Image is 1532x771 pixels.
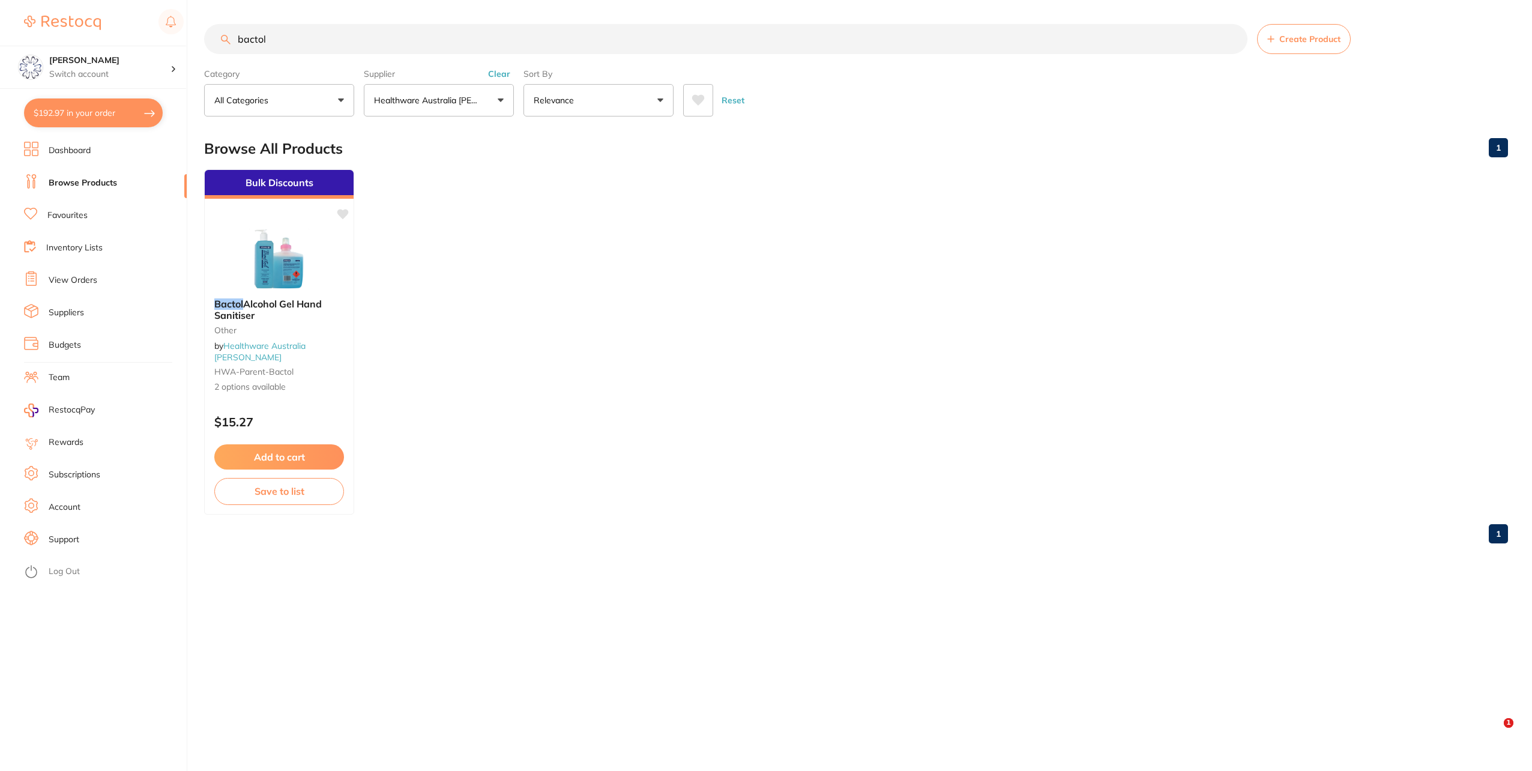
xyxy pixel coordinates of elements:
[24,16,101,30] img: Restocq Logo
[214,444,344,470] button: Add to cart
[46,242,103,254] a: Inventory Lists
[49,372,70,384] a: Team
[1257,24,1351,54] button: Create Product
[1279,34,1340,44] span: Create Product
[214,298,322,321] span: Alcohol Gel Hand Sanitiser
[49,339,81,351] a: Budgets
[214,478,344,504] button: Save to list
[214,415,344,429] p: $15.27
[214,340,306,362] a: Healthware Australia [PERSON_NAME]
[49,177,117,189] a: Browse Products
[49,145,91,157] a: Dashboard
[204,24,1247,54] input: Search Products
[49,566,80,578] a: Log Out
[24,98,163,127] button: $192.97 in your order
[364,68,514,79] label: Supplier
[214,340,306,362] span: by
[1489,522,1508,546] a: 1
[49,55,170,67] h4: Eumundi Dental
[214,381,344,393] span: 2 options available
[523,68,674,79] label: Sort By
[49,68,170,80] p: Switch account
[19,55,43,79] img: Eumundi Dental
[364,84,514,116] button: Healthware Australia [PERSON_NAME]
[214,366,294,377] span: HWA-parent-bactol
[374,94,483,106] p: Healthware Australia [PERSON_NAME]
[718,84,748,116] button: Reset
[214,325,344,335] small: other
[534,94,579,106] p: Relevance
[214,94,273,106] p: All Categories
[214,298,243,310] em: Bactol
[24,9,101,37] a: Restocq Logo
[49,404,95,416] span: RestocqPay
[214,298,344,321] b: Bactol Alcohol Gel Hand Sanitiser
[49,501,80,513] a: Account
[24,404,95,417] a: RestocqPay
[24,404,38,417] img: RestocqPay
[205,170,354,199] div: Bulk Discounts
[204,68,354,79] label: Category
[24,563,183,582] button: Log Out
[523,84,674,116] button: Relevance
[49,534,79,546] a: Support
[49,437,83,449] a: Rewards
[1489,136,1508,160] a: 1
[204,84,354,116] button: All Categories
[1479,718,1508,747] iframe: Intercom live chat
[240,229,318,289] img: Bactol Alcohol Gel Hand Sanitiser
[204,141,343,157] h2: Browse All Products
[49,469,100,481] a: Subscriptions
[484,68,514,79] button: Clear
[47,210,88,222] a: Favourites
[49,274,97,286] a: View Orders
[1504,718,1513,728] span: 1
[49,307,84,319] a: Suppliers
